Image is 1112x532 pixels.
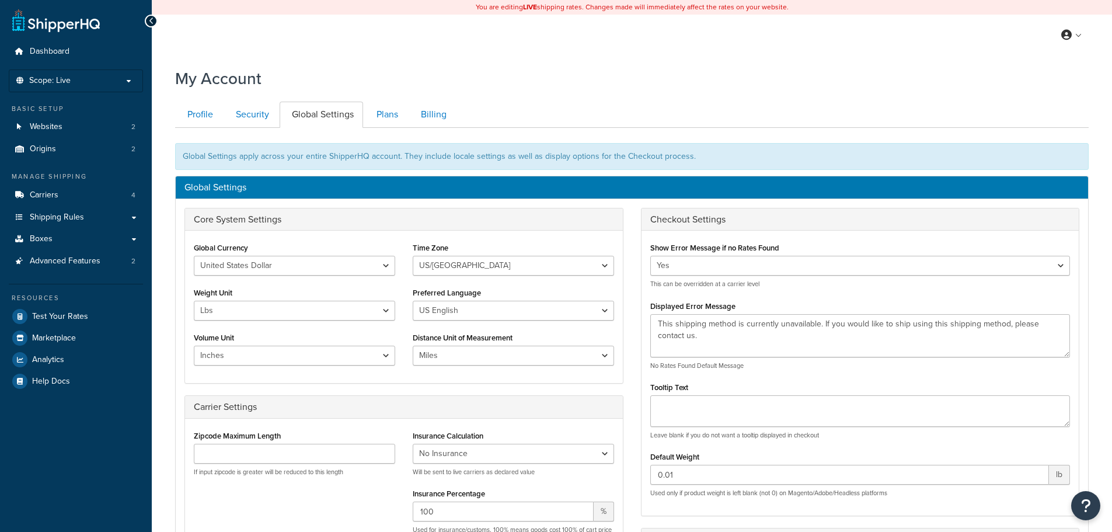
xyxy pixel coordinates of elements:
span: 4 [131,190,135,200]
span: 2 [131,144,135,154]
label: Volume Unit [194,333,234,342]
label: Global Currency [194,244,248,252]
button: Open Resource Center [1071,491,1100,520]
a: Dashboard [9,41,143,62]
a: ShipperHQ Home [12,9,100,32]
p: No Rates Found Default Message [650,361,1071,370]
a: Carriers 4 [9,185,143,206]
div: Manage Shipping [9,172,143,182]
h3: Checkout Settings [650,214,1071,225]
label: Zipcode Maximum Length [194,432,281,440]
span: Dashboard [30,47,69,57]
a: Test Your Rates [9,306,143,327]
label: Displayed Error Message [650,302,735,311]
span: 2 [131,122,135,132]
a: Boxes [9,228,143,250]
label: Weight Unit [194,288,232,297]
a: Plans [364,102,407,128]
a: Profile [175,102,222,128]
li: Advanced Features [9,251,143,272]
h3: Core System Settings [194,214,614,225]
div: Resources [9,293,143,303]
span: Marketplace [32,333,76,343]
label: Default Weight [650,453,699,461]
h1: My Account [175,67,262,90]
a: Shipping Rules [9,207,143,228]
h3: Carrier Settings [194,402,614,412]
span: lb [1049,465,1070,485]
a: Billing [409,102,456,128]
a: Global Settings [280,102,363,128]
a: Advanced Features 2 [9,251,143,272]
li: Origins [9,138,143,160]
div: Global Settings apply across your entire ShipperHQ account. They include locale settings as well ... [175,143,1089,170]
label: Preferred Language [413,288,481,297]
label: Insurance Calculation [413,432,483,440]
label: Distance Unit of Measurement [413,333,513,342]
p: If input zipcode is greater will be reduced to this length [194,468,395,477]
span: Shipping Rules [30,213,84,222]
span: Help Docs [32,377,70,387]
span: Carriers [30,190,58,200]
a: Origins 2 [9,138,143,160]
p: Used only if product weight is left blank (not 0) on Magento/Adobe/Headless platforms [650,489,1071,498]
b: LIVE [523,2,537,12]
span: Scope: Live [29,76,71,86]
textarea: This shipping method is currently unavailable. If you would like to ship using this shipping meth... [650,314,1071,357]
h3: Global Settings [184,182,1079,193]
span: Boxes [30,234,53,244]
li: Carriers [9,185,143,206]
p: This can be overridden at a carrier level [650,280,1071,288]
p: Leave blank if you do not want a tooltip displayed in checkout [650,431,1071,440]
label: Show Error Message if no Rates Found [650,244,779,252]
label: Insurance Percentage [413,489,485,498]
div: Basic Setup [9,104,143,114]
span: Test Your Rates [32,312,88,322]
p: Will be sent to live carriers as declared value [413,468,614,477]
label: Time Zone [413,244,448,252]
label: Tooltip Text [650,383,688,392]
a: Security [224,102,278,128]
a: Help Docs [9,371,143,392]
span: 2 [131,256,135,266]
a: Marketplace [9,328,143,349]
span: % [594,502,614,521]
span: Advanced Features [30,256,100,266]
span: Origins [30,144,56,154]
span: Websites [30,122,62,132]
span: Analytics [32,355,64,365]
li: Websites [9,116,143,138]
a: Websites 2 [9,116,143,138]
a: Analytics [9,349,143,370]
